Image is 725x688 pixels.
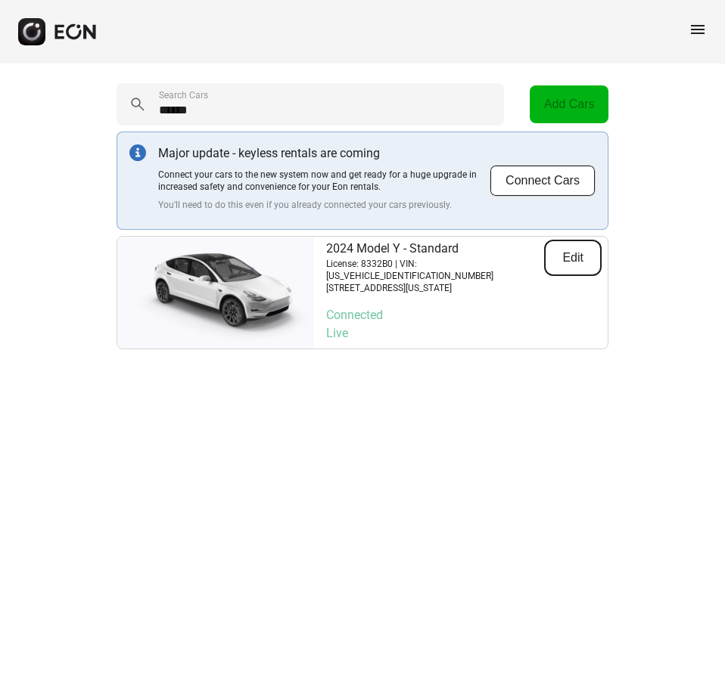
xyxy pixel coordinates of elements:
button: Connect Cars [490,165,596,197]
p: 2024 Model Y - Standard [326,240,544,258]
p: [STREET_ADDRESS][US_STATE] [326,282,544,294]
p: Connect your cars to the new system now and get ready for a huge upgrade in increased safety and ... [158,169,490,193]
p: Major update - keyless rentals are coming [158,144,490,163]
p: License: 8332B0 | VIN: [US_VEHICLE_IDENTIFICATION_NUMBER] [326,258,544,282]
img: info [129,144,146,161]
img: car [117,243,314,342]
p: Live [326,324,602,342]
p: Connected [326,306,602,324]
span: menu [689,20,707,39]
p: You'll need to do this even if you already connected your cars previously. [158,199,490,211]
label: Search Cars [159,89,208,101]
button: Edit [544,240,602,276]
